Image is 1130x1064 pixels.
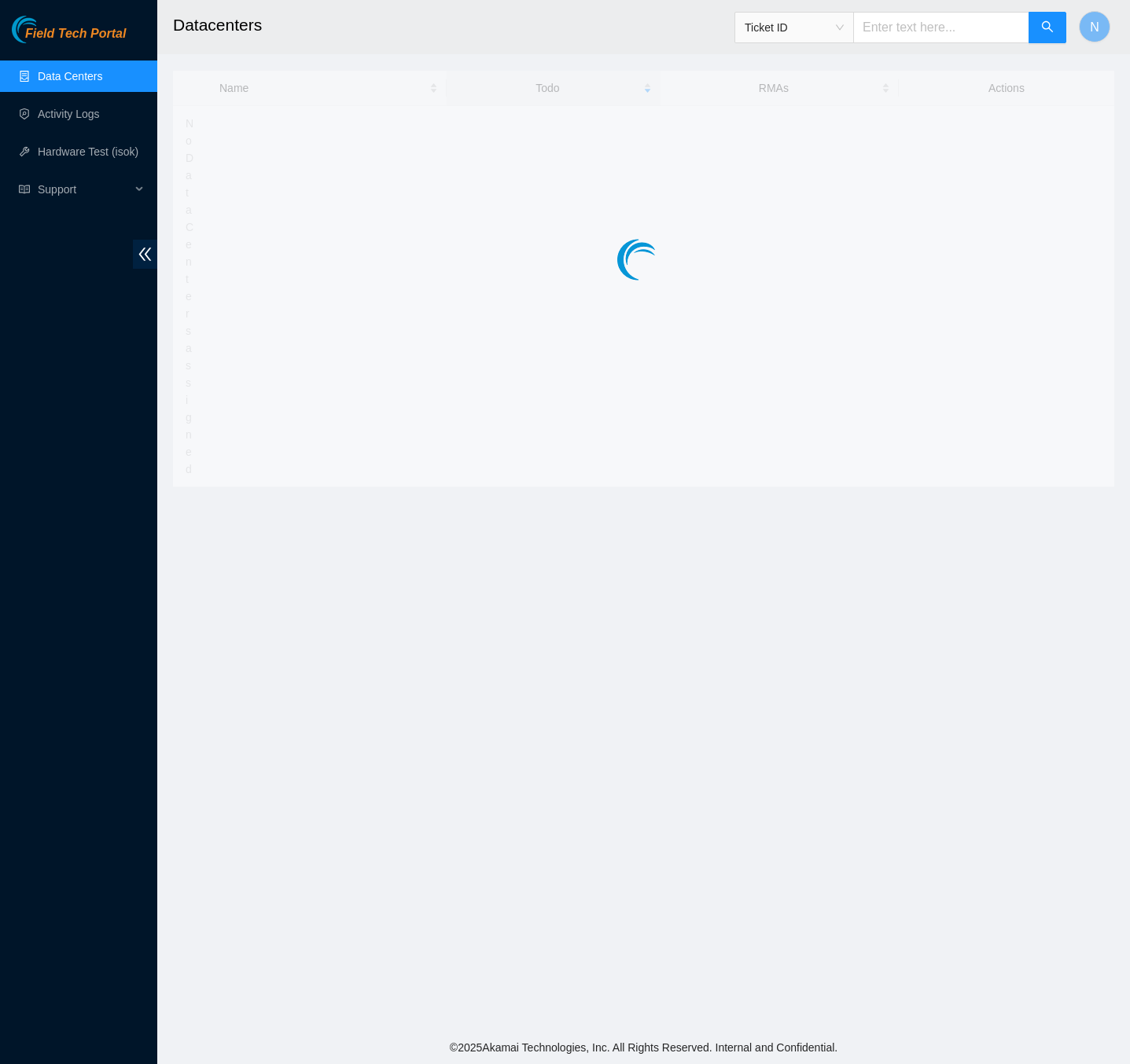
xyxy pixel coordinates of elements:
span: Field Tech Portal [25,27,126,42]
span: read [19,184,30,195]
span: double-left [133,240,157,269]
button: search [1029,12,1066,43]
span: N [1090,17,1099,37]
span: Ticket ID [745,16,844,39]
span: Support [38,174,131,205]
img: Akamai Technologies [12,16,79,43]
button: N [1079,11,1110,42]
a: Akamai TechnologiesField Tech Portal [12,28,126,49]
span: search [1041,20,1054,35]
footer: © 2025 Akamai Technologies, Inc. All Rights Reserved. Internal and Confidential. [157,1031,1130,1064]
input: Enter text here... [853,12,1029,43]
a: Data Centers [38,70,102,83]
a: Hardware Test (isok) [38,145,138,158]
a: Activity Logs [38,108,100,120]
